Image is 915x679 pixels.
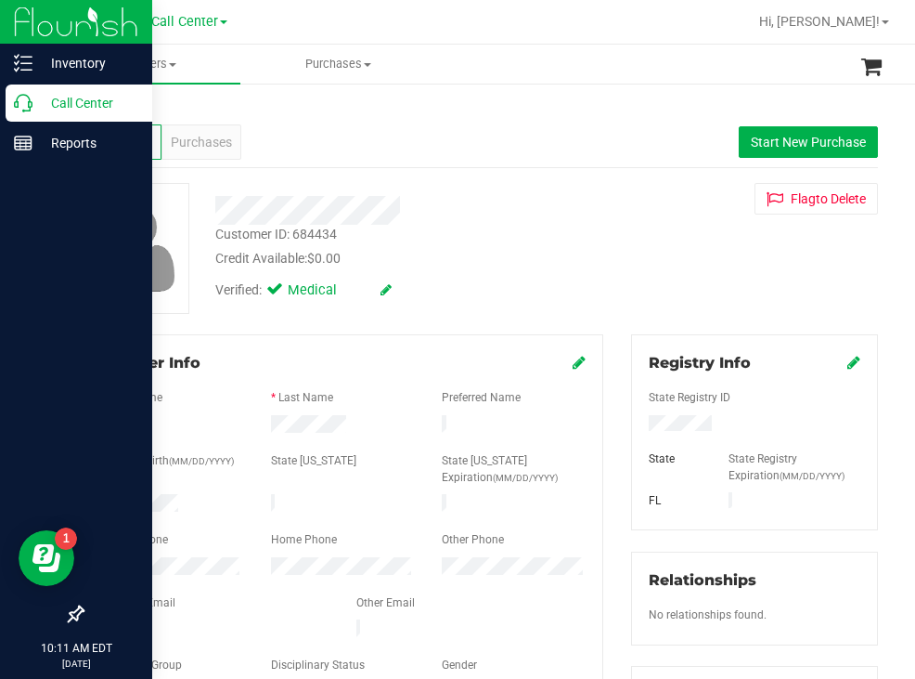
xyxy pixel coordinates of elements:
p: Reports [32,132,144,154]
span: Medical [288,281,362,301]
label: Preferred Name [442,389,521,406]
span: Purchases [171,133,232,152]
a: Purchases [240,45,436,84]
label: Other Email [356,594,415,611]
div: State [635,450,715,467]
span: (MM/DD/YYYY) [169,456,234,466]
p: 10:11 AM EDT [8,640,144,657]
label: Disciplinary Status [271,657,365,673]
button: Flagto Delete [754,183,878,215]
span: Registry Info [649,354,751,372]
span: Purchases [241,56,435,72]
inline-svg: Call Center [14,94,32,112]
label: State [US_STATE] [271,452,356,469]
span: (MM/DD/YYYY) [493,473,558,483]
div: Credit Available: [215,249,599,268]
label: No relationships found. [649,607,767,623]
span: Relationships [649,571,756,589]
label: Last Name [278,389,333,406]
div: Verified: [215,281,392,301]
span: $0.00 [307,251,341,266]
label: Gender [442,657,477,673]
label: Other Phone [442,531,504,548]
label: Date of Birth [107,452,234,469]
inline-svg: Reports [14,134,32,152]
iframe: Resource center unread badge [55,528,77,550]
span: Hi, [PERSON_NAME]! [759,14,880,29]
span: Call Center [151,14,218,30]
label: Home Phone [271,531,337,548]
label: State Registry ID [649,389,730,406]
iframe: Resource center [19,530,74,586]
label: State Registry Expiration [728,450,860,484]
label: State [US_STATE] Expiration [442,452,586,486]
span: Start New Purchase [751,135,866,150]
inline-svg: Inventory [14,54,32,72]
p: Inventory [32,52,144,74]
div: FL [635,492,715,509]
p: [DATE] [8,657,144,671]
button: Start New Purchase [739,126,878,158]
p: Call Center [32,92,144,114]
div: Customer ID: 684434 [215,225,337,244]
span: (MM/DD/YYYY) [780,471,844,481]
